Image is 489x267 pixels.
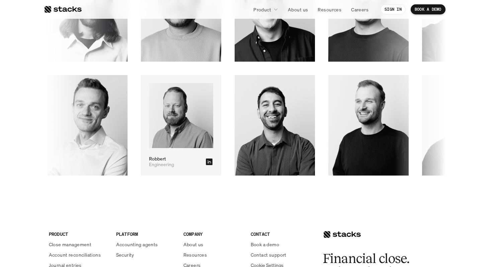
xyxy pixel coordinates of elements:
p: Engineering [149,162,174,168]
p: About us [288,6,308,13]
p: Security [116,251,134,258]
p: Resources [183,251,207,258]
p: PRODUCT [49,230,108,238]
p: COMPANY [183,230,243,238]
a: Book a demo [251,241,310,248]
a: Security [116,251,175,258]
p: Robbert [149,156,166,162]
a: Resources [314,3,345,15]
a: Resources [183,251,243,258]
p: CONTACT [251,230,310,238]
p: Account reconciliations [49,251,101,258]
p: About us [183,241,203,248]
a: Account reconciliations [49,251,108,258]
a: About us [284,3,312,15]
a: Careers [347,3,373,15]
p: Close management [49,241,92,248]
p: Careers [351,6,369,13]
a: BOOK A DEMO [411,4,445,14]
p: Book a demo [251,241,279,248]
a: About us [183,241,243,248]
a: SIGN IN [381,4,406,14]
p: Resources [318,6,341,13]
p: SIGN IN [385,7,402,12]
a: Contact support [251,251,310,258]
p: Accounting agents [116,241,158,248]
p: BOOK A DEMO [415,7,441,12]
p: PLATFORM [116,230,175,238]
p: Product [253,6,271,13]
a: Close management [49,241,108,248]
p: Contact support [251,251,287,258]
a: Accounting agents [116,241,175,248]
